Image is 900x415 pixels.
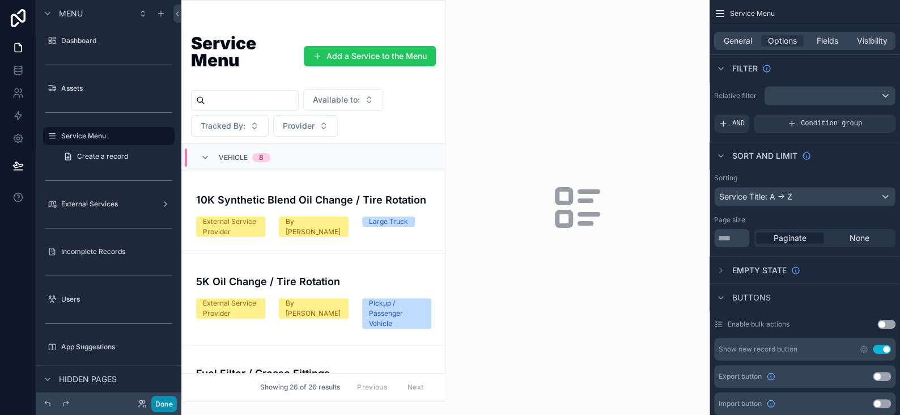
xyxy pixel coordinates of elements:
[286,217,341,237] div: By [PERSON_NAME]
[61,342,172,352] label: App Suggestions
[304,46,436,66] button: Add a Service to the Menu
[857,35,888,46] span: Visibility
[196,192,431,207] h4: 10K Synthetic Blend Oil Change / Tire Rotation
[61,132,168,141] label: Service Menu
[151,396,177,412] button: Done
[203,298,258,319] div: External Service Provider
[732,292,771,303] span: Buttons
[313,94,360,105] span: Available to:
[715,188,895,206] div: Service Title: A -> Z
[732,150,797,162] span: Sort And Limit
[43,290,175,308] a: Users
[714,91,759,100] label: Relative filter
[77,152,128,161] span: Create a record
[283,120,315,132] span: Provider
[273,115,338,137] button: Select Button
[714,187,895,206] button: Service Title: A -> Z
[43,243,175,261] a: Incomplete Records
[260,383,340,392] span: Showing 26 of 26 results
[61,200,156,209] label: External Services
[730,9,775,18] span: Service Menu
[774,232,806,244] span: Paginate
[201,120,245,132] span: Tracked By:
[719,372,762,381] span: Export button
[203,217,258,237] div: External Service Provider
[732,63,758,74] span: Filter
[719,345,797,354] div: Show new record button
[768,35,797,46] span: Options
[732,119,745,128] span: AND
[61,295,172,304] label: Users
[182,253,445,345] a: 5K Oil Change / Tire RotationExternal Service ProviderBy [PERSON_NAME]Pickup / Passenger Vehicle
[259,153,264,162] div: 8
[714,173,737,183] label: Sorting
[303,89,383,111] button: Select Button
[182,171,445,253] a: 10K Synthetic Blend Oil Change / Tire RotationExternal Service ProviderBy [PERSON_NAME]Large Truck
[850,232,869,244] span: None
[59,8,83,19] span: Menu
[43,32,175,50] a: Dashboard
[59,374,117,385] span: Hidden pages
[286,298,341,319] div: By [PERSON_NAME]
[43,79,175,98] a: Assets
[801,119,862,128] span: Condition group
[732,265,787,276] span: Empty state
[191,35,302,69] h1: Service Menu
[61,247,172,256] label: Incomplete Records
[219,153,248,162] span: Vehicle
[57,147,175,166] a: Create a record
[61,84,172,93] label: Assets
[43,195,175,213] a: External Services
[369,217,408,227] div: Large Truck
[61,36,172,45] label: Dashboard
[196,274,431,289] h4: 5K Oil Change / Tire Rotation
[43,127,175,145] a: Service Menu
[817,35,838,46] span: Fields
[191,115,269,137] button: Select Button
[196,366,431,396] h4: Fuel Filter / Grease Fittings - *DIESEL Large Truck
[724,35,752,46] span: General
[714,215,745,225] label: Page size
[728,320,789,329] label: Enable bulk actions
[43,338,175,356] a: App Suggestions
[43,362,175,380] a: Help
[369,298,424,329] div: Pickup / Passenger Vehicle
